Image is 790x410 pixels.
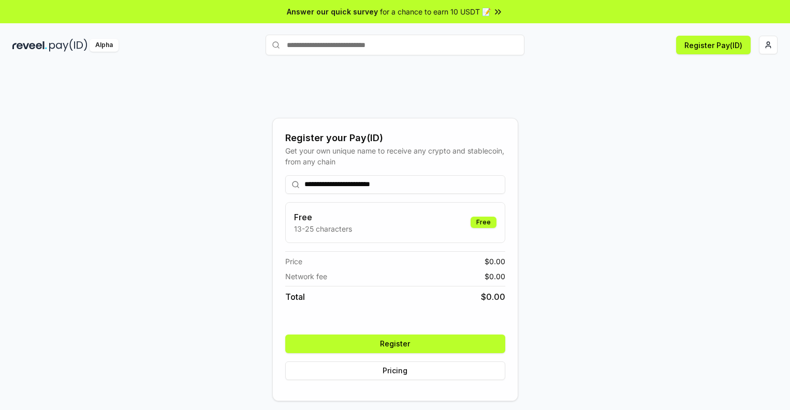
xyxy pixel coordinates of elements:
[294,211,352,223] h3: Free
[285,256,302,267] span: Price
[285,335,505,353] button: Register
[90,39,119,52] div: Alpha
[285,361,505,380] button: Pricing
[49,39,87,52] img: pay_id
[285,145,505,167] div: Get your own unique name to receive any crypto and stablecoin, from any chain
[285,271,327,282] span: Network fee
[294,223,352,234] p: 13-25 characters
[287,6,378,17] span: Answer our quick survey
[471,217,496,228] div: Free
[285,291,305,303] span: Total
[485,256,505,267] span: $ 0.00
[12,39,47,52] img: reveel_dark
[481,291,505,303] span: $ 0.00
[380,6,491,17] span: for a chance to earn 10 USDT 📝
[676,36,751,54] button: Register Pay(ID)
[285,131,505,145] div: Register your Pay(ID)
[485,271,505,282] span: $ 0.00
